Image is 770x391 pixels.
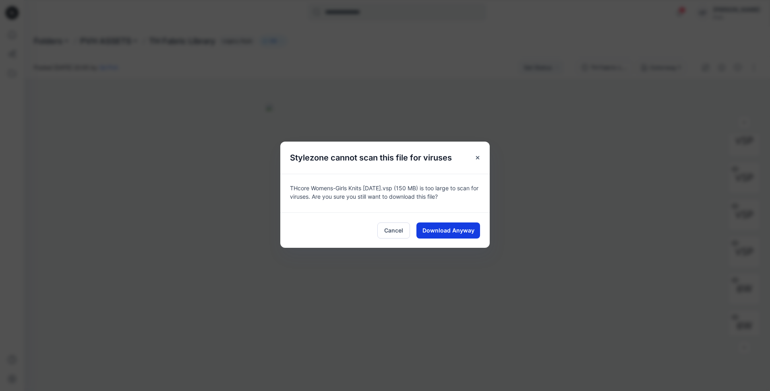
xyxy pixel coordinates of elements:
[377,222,410,239] button: Cancel
[416,222,480,239] button: Download Anyway
[470,150,485,165] button: Close
[384,226,403,235] span: Cancel
[422,226,474,235] span: Download Anyway
[280,142,462,174] h5: Stylezone cannot scan this file for viruses
[280,174,490,212] div: THcore Womens-Girls Knits [DATE].vsp (150 MB) is too large to scan for viruses. Are you sure you ...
